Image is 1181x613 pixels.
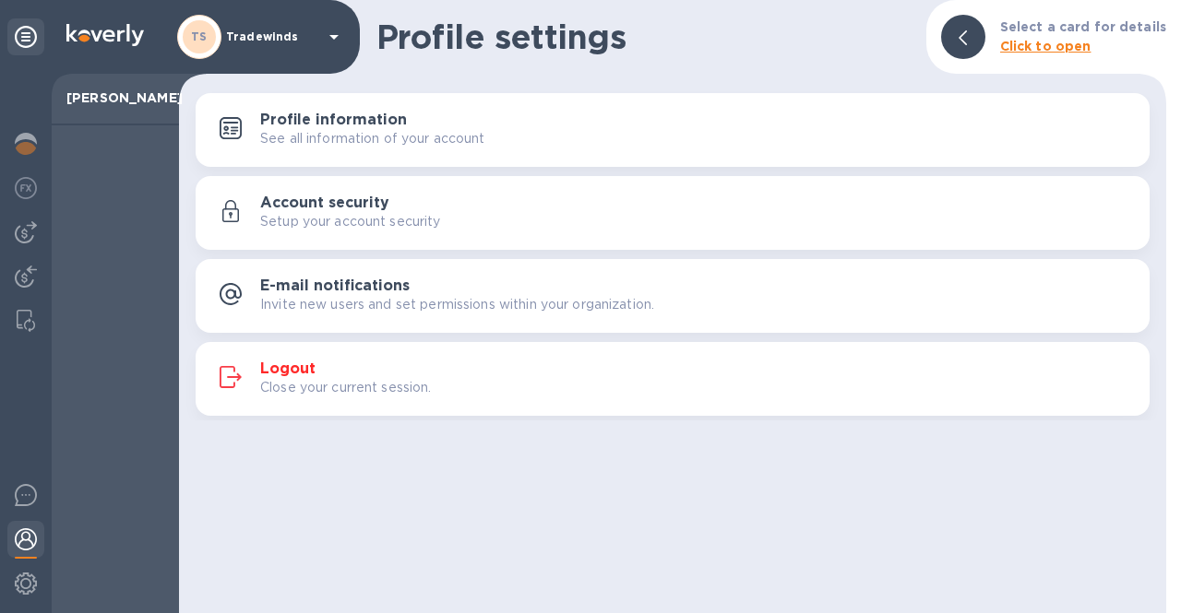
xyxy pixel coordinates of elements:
p: Close your current session. [260,378,432,397]
h1: Profile settings [376,18,912,56]
img: Logo [66,24,144,46]
p: Tradewinds [226,30,318,43]
button: E-mail notificationsInvite new users and set permissions within your organization. [196,259,1150,333]
p: Invite new users and set permissions within your organization. [260,295,654,314]
p: See all information of your account [260,129,485,148]
button: Account securitySetup your account security [196,176,1150,250]
b: TS [191,29,208,43]
div: Unpin categories [7,18,44,55]
h3: Logout [260,360,316,378]
b: Select a card for details [1000,19,1166,34]
img: Foreign exchange [15,177,37,199]
h3: E-mail notifications [260,277,410,295]
button: Profile informationSee all information of your account [196,93,1150,167]
p: Setup your account security [260,212,441,231]
h3: Profile information [260,112,407,129]
button: LogoutClose your current session. [196,342,1150,416]
h3: Account security [260,195,389,212]
b: Click to open [1000,39,1092,53]
p: [PERSON_NAME] [66,88,164,107]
